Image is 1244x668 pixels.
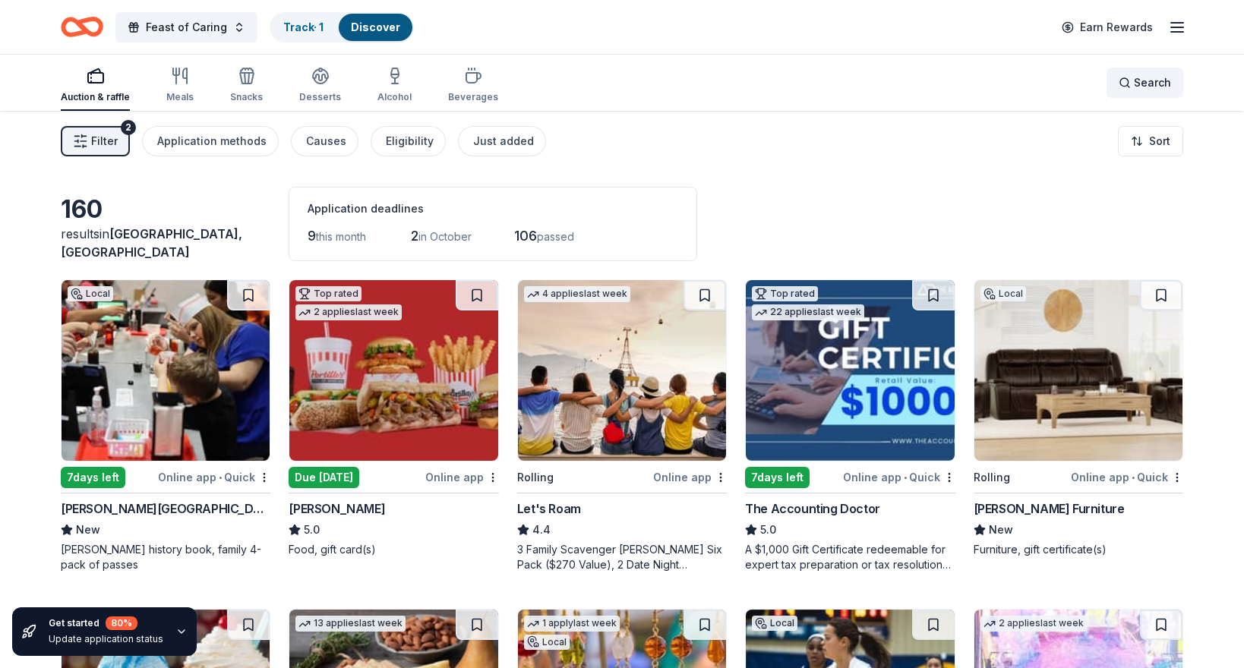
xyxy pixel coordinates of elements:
[745,467,810,488] div: 7 days left
[61,9,103,45] a: Home
[448,61,498,111] button: Beverages
[1149,132,1170,150] span: Sort
[295,286,362,301] div: Top rated
[146,18,227,36] span: Feast of Caring
[974,499,1125,518] div: [PERSON_NAME] Furniture
[304,521,320,539] span: 5.0
[91,132,118,150] span: Filter
[158,468,270,487] div: Online app Quick
[517,279,727,572] a: Image for Let's Roam4 applieslast weekRollingOnline appLet's Roam4.43 Family Scavenger [PERSON_NA...
[974,542,1183,557] div: Furniture, gift certificate(s)
[1053,14,1162,41] a: Earn Rewards
[371,126,446,156] button: Eligibility
[157,132,267,150] div: Application methods
[49,633,163,645] div: Update application status
[289,467,359,488] div: Due [DATE]
[386,132,434,150] div: Eligibility
[61,194,270,225] div: 160
[115,12,257,43] button: Feast of Caring
[974,280,1182,461] img: Image for Bob Mills Furniture
[1134,74,1171,92] span: Search
[1118,126,1183,156] button: Sort
[270,12,414,43] button: Track· 1Discover
[289,499,385,518] div: [PERSON_NAME]
[61,499,270,518] div: [PERSON_NAME][GEOGRAPHIC_DATA]
[76,521,100,539] span: New
[524,635,570,650] div: Local
[532,521,551,539] span: 4.4
[517,542,727,572] div: 3 Family Scavenger [PERSON_NAME] Six Pack ($270 Value), 2 Date Night Scavenger [PERSON_NAME] Two ...
[458,126,546,156] button: Just added
[425,468,499,487] div: Online app
[61,61,130,111] button: Auction & raffle
[1107,68,1183,98] button: Search
[514,228,537,244] span: 106
[418,230,472,243] span: in October
[752,286,818,301] div: Top rated
[299,91,341,103] div: Desserts
[61,226,242,260] span: in
[745,542,955,572] div: A $1,000 Gift Certificate redeemable for expert tax preparation or tax resolution services—recipi...
[121,120,136,135] div: 2
[308,200,678,218] div: Application deadlines
[61,226,242,260] span: [GEOGRAPHIC_DATA], [GEOGRAPHIC_DATA]
[980,616,1087,632] div: 2 applies last week
[377,91,412,103] div: Alcohol
[106,616,137,630] div: 80 %
[295,616,406,632] div: 13 applies last week
[68,286,113,301] div: Local
[524,286,630,302] div: 4 applies last week
[745,499,880,518] div: The Accounting Doctor
[537,230,574,243] span: passed
[760,521,776,539] span: 5.0
[62,280,270,461] img: Image for Dr Pepper Museum
[989,521,1013,539] span: New
[289,280,497,461] img: Image for Portillo's
[61,126,130,156] button: Filter2
[752,616,797,631] div: Local
[524,616,620,632] div: 1 apply last week
[142,126,279,156] button: Application methods
[61,225,270,261] div: results
[289,279,498,557] a: Image for Portillo'sTop rated2 applieslast weekDue [DATE]Online app[PERSON_NAME]5.0Food, gift car...
[843,468,955,487] div: Online app Quick
[904,471,907,484] span: •
[518,280,726,461] img: Image for Let's Roam
[377,61,412,111] button: Alcohol
[473,132,534,150] div: Just added
[299,61,341,111] button: Desserts
[219,471,222,484] span: •
[351,20,400,33] a: Discover
[411,228,418,244] span: 2
[61,91,130,103] div: Auction & raffle
[745,279,955,572] a: Image for The Accounting DoctorTop rated22 applieslast week7days leftOnline app•QuickThe Accounti...
[289,542,498,557] div: Food, gift card(s)
[1071,468,1183,487] div: Online app Quick
[61,279,270,572] a: Image for Dr Pepper MuseumLocal7days leftOnline app•Quick[PERSON_NAME][GEOGRAPHIC_DATA]New[PERSON...
[308,228,316,244] span: 9
[306,132,346,150] div: Causes
[653,468,727,487] div: Online app
[517,499,581,518] div: Let's Roam
[230,61,263,111] button: Snacks
[746,280,954,461] img: Image for The Accounting Doctor
[980,286,1026,301] div: Local
[517,468,554,487] div: Rolling
[230,91,263,103] div: Snacks
[295,304,402,320] div: 2 applies last week
[316,230,366,243] span: this month
[166,61,194,111] button: Meals
[974,279,1183,557] a: Image for Bob Mills FurnitureLocalRollingOnline app•Quick[PERSON_NAME] FurnitureNewFurniture, gif...
[974,468,1010,487] div: Rolling
[166,91,194,103] div: Meals
[448,91,498,103] div: Beverages
[1132,471,1135,484] span: •
[49,616,163,630] div: Get started
[61,467,125,488] div: 7 days left
[283,20,324,33] a: Track· 1
[752,304,864,320] div: 22 applies last week
[291,126,358,156] button: Causes
[61,542,270,572] div: [PERSON_NAME] history book, family 4-pack of passes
